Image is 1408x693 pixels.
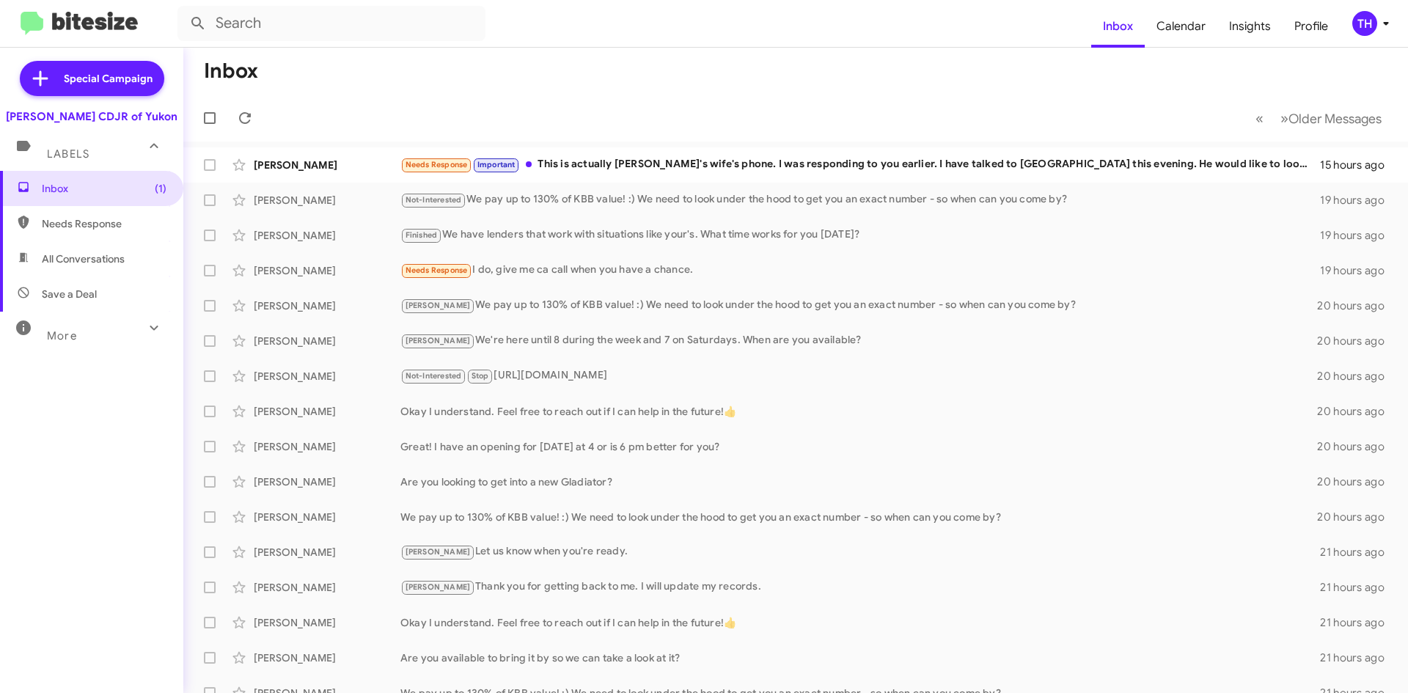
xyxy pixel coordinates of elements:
[254,298,400,313] div: [PERSON_NAME]
[400,156,1320,173] div: This is actually [PERSON_NAME]'s wife's phone. I was responding to you earlier. I have talked to ...
[254,193,400,208] div: [PERSON_NAME]
[6,109,177,124] div: [PERSON_NAME] CDJR of Yukon
[406,160,468,169] span: Needs Response
[400,404,1317,419] div: Okay I understand. Feel free to reach out if I can help in the future!👍
[1352,11,1377,36] div: TH
[254,650,400,665] div: [PERSON_NAME]
[1317,404,1396,419] div: 20 hours ago
[47,329,77,342] span: More
[1317,298,1396,313] div: 20 hours ago
[42,252,125,266] span: All Conversations
[254,263,400,278] div: [PERSON_NAME]
[254,474,400,489] div: [PERSON_NAME]
[400,510,1317,524] div: We pay up to 130% of KBB value! :) We need to look under the hood to get you an exact number - so...
[406,582,471,592] span: [PERSON_NAME]
[47,147,89,161] span: Labels
[1091,5,1145,48] a: Inbox
[400,474,1317,489] div: Are you looking to get into a new Gladiator?
[254,369,400,384] div: [PERSON_NAME]
[406,371,462,381] span: Not-Interested
[1320,545,1396,560] div: 21 hours ago
[1272,103,1390,133] button: Next
[254,228,400,243] div: [PERSON_NAME]
[400,439,1317,454] div: Great! I have an opening for [DATE] at 4 or is 6 pm better for you?
[1283,5,1340,48] a: Profile
[406,195,462,205] span: Not-Interested
[1255,109,1264,128] span: «
[472,371,489,381] span: Stop
[1317,369,1396,384] div: 20 hours ago
[1317,510,1396,524] div: 20 hours ago
[42,181,166,196] span: Inbox
[254,545,400,560] div: [PERSON_NAME]
[254,158,400,172] div: [PERSON_NAME]
[177,6,485,41] input: Search
[1320,650,1396,665] div: 21 hours ago
[1320,193,1396,208] div: 19 hours ago
[1247,103,1272,133] button: Previous
[1320,228,1396,243] div: 19 hours ago
[1320,615,1396,630] div: 21 hours ago
[1145,5,1217,48] a: Calendar
[400,191,1320,208] div: We pay up to 130% of KBB value! :) We need to look under the hood to get you an exact number - so...
[406,336,471,345] span: [PERSON_NAME]
[1317,334,1396,348] div: 20 hours ago
[477,160,516,169] span: Important
[254,510,400,524] div: [PERSON_NAME]
[1280,109,1288,128] span: »
[254,580,400,595] div: [PERSON_NAME]
[254,615,400,630] div: [PERSON_NAME]
[406,230,438,240] span: Finished
[254,334,400,348] div: [PERSON_NAME]
[1320,158,1396,172] div: 15 hours ago
[1340,11,1392,36] button: TH
[1317,474,1396,489] div: 20 hours ago
[1217,5,1283,48] a: Insights
[42,216,166,231] span: Needs Response
[400,332,1317,349] div: We're here until 8 during the week and 7 on Saturdays. When are you available?
[1320,263,1396,278] div: 19 hours ago
[400,227,1320,243] div: We have lenders that work with situations like your's. What time works for you [DATE]?
[406,547,471,557] span: [PERSON_NAME]
[42,287,97,301] span: Save a Deal
[406,265,468,275] span: Needs Response
[400,367,1317,384] div: [URL][DOMAIN_NAME]
[1320,580,1396,595] div: 21 hours ago
[400,262,1320,279] div: I do, give me ca call when you have a chance.
[204,59,258,83] h1: Inbox
[1247,103,1390,133] nav: Page navigation example
[400,650,1320,665] div: Are you available to bring it by so we can take a look at it?
[400,543,1320,560] div: Let us know when you're ready.
[254,439,400,454] div: [PERSON_NAME]
[254,404,400,419] div: [PERSON_NAME]
[406,301,471,310] span: [PERSON_NAME]
[1317,439,1396,454] div: 20 hours ago
[1288,111,1382,127] span: Older Messages
[400,579,1320,595] div: Thank you for getting back to me. I will update my records.
[400,615,1320,630] div: Okay I understand. Feel free to reach out if I can help in the future!👍
[64,71,153,86] span: Special Campaign
[400,297,1317,314] div: We pay up to 130% of KBB value! :) We need to look under the hood to get you an exact number - so...
[20,61,164,96] a: Special Campaign
[155,181,166,196] span: (1)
